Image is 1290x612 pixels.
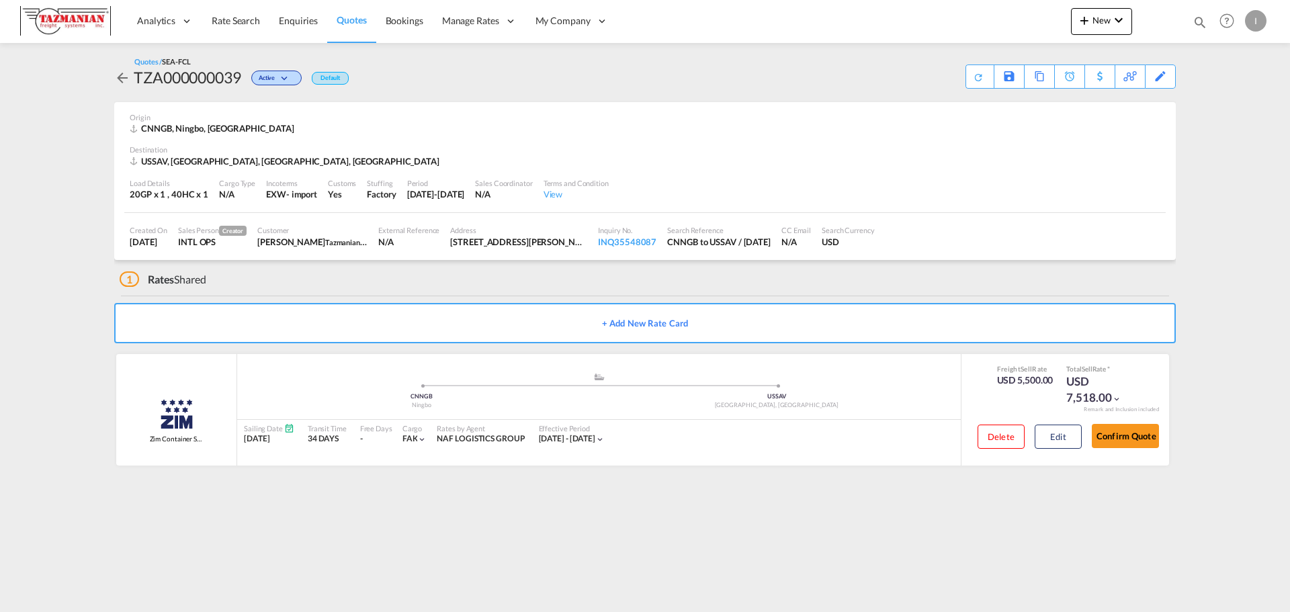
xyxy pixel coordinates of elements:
[997,374,1053,387] div: USD 5,500.00
[1193,15,1207,35] div: icon-magnify
[1066,374,1133,406] div: USD 7,518.00
[120,272,206,287] div: Shared
[598,225,656,235] div: Inquiry No.
[312,72,349,85] div: Default
[973,72,984,83] md-icon: icon-refresh
[257,236,368,248] div: Brandon Harrington
[450,236,587,248] div: 6640 Engle Road unit H
[539,433,596,445] div: 05 Sep 2025 - 14 Sep 2025
[544,178,609,188] div: Terms and Condition
[219,178,255,188] div: Cargo Type
[244,423,294,433] div: Sailing Date
[308,433,347,445] div: 34 DAYS
[1035,425,1082,449] button: Edit
[781,236,811,248] div: N/A
[595,435,605,444] md-icon: icon-chevron-down
[1021,365,1032,373] span: Sell
[134,56,191,67] div: Quotes /SEA-FCL
[367,178,396,188] div: Stuffing
[325,236,414,247] span: Tazmanian Freight Systems
[667,236,771,248] div: CNNGB to USSAV / 10 Sep 2025
[284,423,294,433] md-icon: Schedules Available
[822,236,875,248] div: USD
[417,435,427,444] md-icon: icon-chevron-down
[539,433,596,443] span: [DATE] - [DATE]
[1111,12,1127,28] md-icon: icon-chevron-down
[130,144,1160,155] div: Destination
[257,225,368,235] div: Customer
[266,188,286,200] div: EXW
[402,433,418,443] span: FAK
[1076,15,1127,26] span: New
[162,57,190,66] span: SEA-FCL
[244,392,599,401] div: CNNGB
[278,75,294,83] md-icon: icon-chevron-down
[244,433,294,445] div: [DATE]
[1092,424,1159,448] button: Confirm Quote
[160,397,193,431] img: ZIM
[1215,9,1238,32] span: Help
[130,112,1160,122] div: Origin
[437,433,525,443] span: NAF LOGISTICS GROUP
[114,70,130,86] md-icon: icon-arrow-left
[148,273,175,286] span: Rates
[1076,12,1092,28] md-icon: icon-plus 400-fg
[1071,8,1132,35] button: icon-plus 400-fgNewicon-chevron-down
[367,188,396,200] div: Factory Stuffing
[130,188,208,200] div: 20GP x 1 , 40HC x 1
[978,425,1025,449] button: Delete
[475,188,532,200] div: N/A
[1245,10,1266,32] div: I
[1082,365,1092,373] span: Sell
[450,225,587,235] div: Address
[130,178,208,188] div: Load Details
[134,67,241,88] div: TZA000000039
[378,225,439,235] div: External Reference
[244,401,599,410] div: Ningbo
[219,188,255,200] div: N/A
[407,178,465,188] div: Period
[544,188,609,200] div: View
[212,15,260,26] span: Rate Search
[360,423,392,433] div: Free Days
[178,225,247,236] div: Sales Person
[437,423,525,433] div: Rates by Agent
[114,67,134,88] div: icon-arrow-left
[114,303,1176,343] button: + Add New Rate Card
[328,178,356,188] div: Customs
[997,364,1053,374] div: Freight Rate
[150,434,204,443] span: Zim Container Service Pacific
[286,188,317,200] div: - import
[539,423,605,433] div: Effective Period
[1215,9,1245,34] div: Help
[591,374,607,380] md-icon: assets/icons/custom/ship-fill.svg
[1193,15,1207,30] md-icon: icon-magnify
[437,433,525,445] div: NAF LOGISTICS GROUP
[178,236,247,248] div: INTL OPS
[130,155,443,167] div: USSAV, Savannah, GA, Americas
[667,225,771,235] div: Search Reference
[120,271,139,287] span: 1
[219,226,247,236] span: Creator
[308,423,347,433] div: Transit Time
[1066,364,1133,374] div: Total Rate
[1074,406,1169,413] div: Remark and Inclusion included
[402,423,427,433] div: Cargo
[781,225,811,235] div: CC Email
[241,67,305,88] div: Change Status Here
[535,14,591,28] span: My Company
[1112,394,1121,404] md-icon: icon-chevron-down
[442,14,499,28] span: Manage Rates
[994,65,1024,88] div: Save As Template
[259,74,278,87] span: Active
[386,15,423,26] span: Bookings
[599,392,955,401] div: USSAV
[337,14,366,26] span: Quotes
[407,188,465,200] div: 14 Sep 2025
[279,15,318,26] span: Enquiries
[360,433,363,445] div: -
[1106,365,1110,373] span: Subject to Remarks
[130,122,298,134] div: CNNGB, Ningbo, Asia Pacific
[378,236,439,248] div: N/A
